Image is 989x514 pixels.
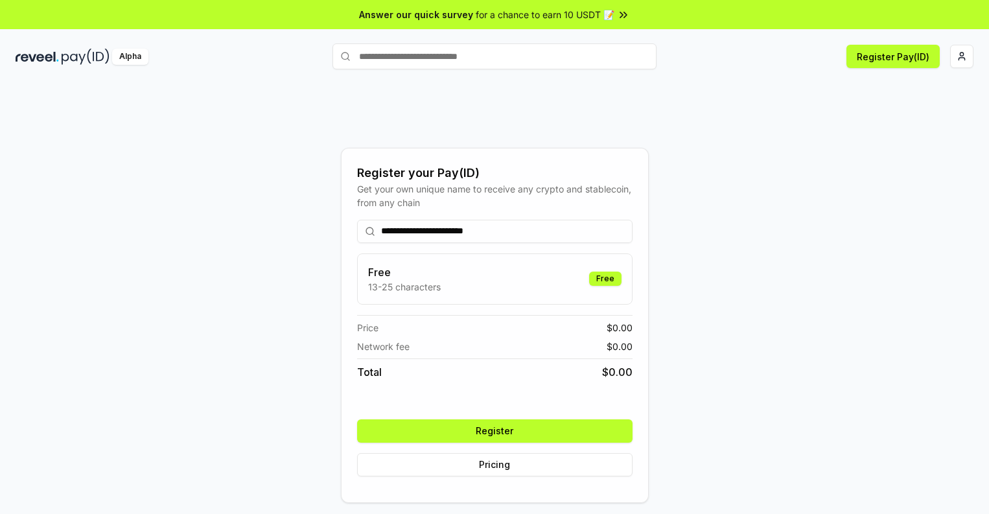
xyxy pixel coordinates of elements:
[357,364,382,380] span: Total
[357,453,633,476] button: Pricing
[359,8,473,21] span: Answer our quick survey
[368,264,441,280] h3: Free
[357,164,633,182] div: Register your Pay(ID)
[607,340,633,353] span: $ 0.00
[62,49,110,65] img: pay_id
[112,49,148,65] div: Alpha
[357,340,410,353] span: Network fee
[589,272,622,286] div: Free
[357,419,633,443] button: Register
[368,280,441,294] p: 13-25 characters
[602,364,633,380] span: $ 0.00
[357,321,378,334] span: Price
[16,49,59,65] img: reveel_dark
[476,8,614,21] span: for a chance to earn 10 USDT 📝
[846,45,940,68] button: Register Pay(ID)
[357,182,633,209] div: Get your own unique name to receive any crypto and stablecoin, from any chain
[607,321,633,334] span: $ 0.00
